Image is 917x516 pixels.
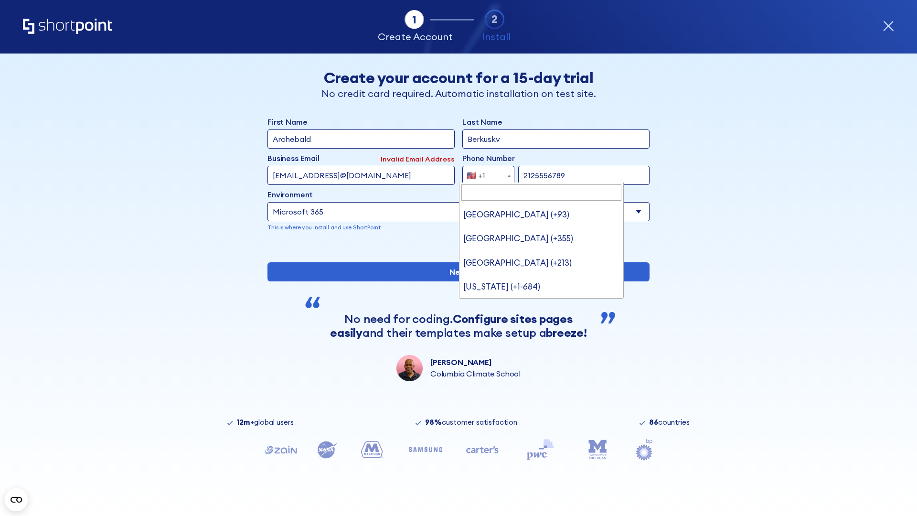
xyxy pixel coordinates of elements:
[5,488,28,511] button: Open CMP widget
[459,203,624,226] li: [GEOGRAPHIC_DATA] (+93)
[459,226,624,250] li: [GEOGRAPHIC_DATA] (+355)
[459,251,624,275] li: [GEOGRAPHIC_DATA] (+213)
[461,184,622,201] input: Search
[459,275,624,299] li: [US_STATE] (+1-684)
